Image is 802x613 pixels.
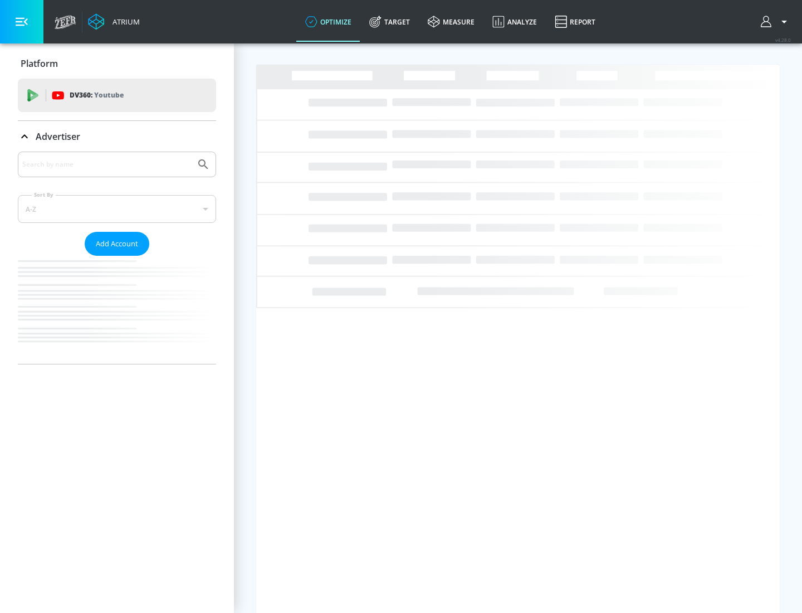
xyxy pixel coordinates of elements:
[18,48,216,79] div: Platform
[18,195,216,223] div: A-Z
[775,37,791,43] span: v 4.28.0
[22,157,191,172] input: Search by name
[36,130,80,143] p: Advertiser
[88,13,140,30] a: Atrium
[18,121,216,152] div: Advertiser
[360,2,419,42] a: Target
[546,2,604,42] a: Report
[94,89,124,101] p: Youtube
[96,237,138,250] span: Add Account
[483,2,546,42] a: Analyze
[85,232,149,256] button: Add Account
[18,152,216,364] div: Advertiser
[419,2,483,42] a: measure
[21,57,58,70] p: Platform
[18,256,216,364] nav: list of Advertiser
[108,17,140,27] div: Atrium
[32,191,56,198] label: Sort By
[70,89,124,101] p: DV360:
[18,79,216,112] div: DV360: Youtube
[296,2,360,42] a: optimize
